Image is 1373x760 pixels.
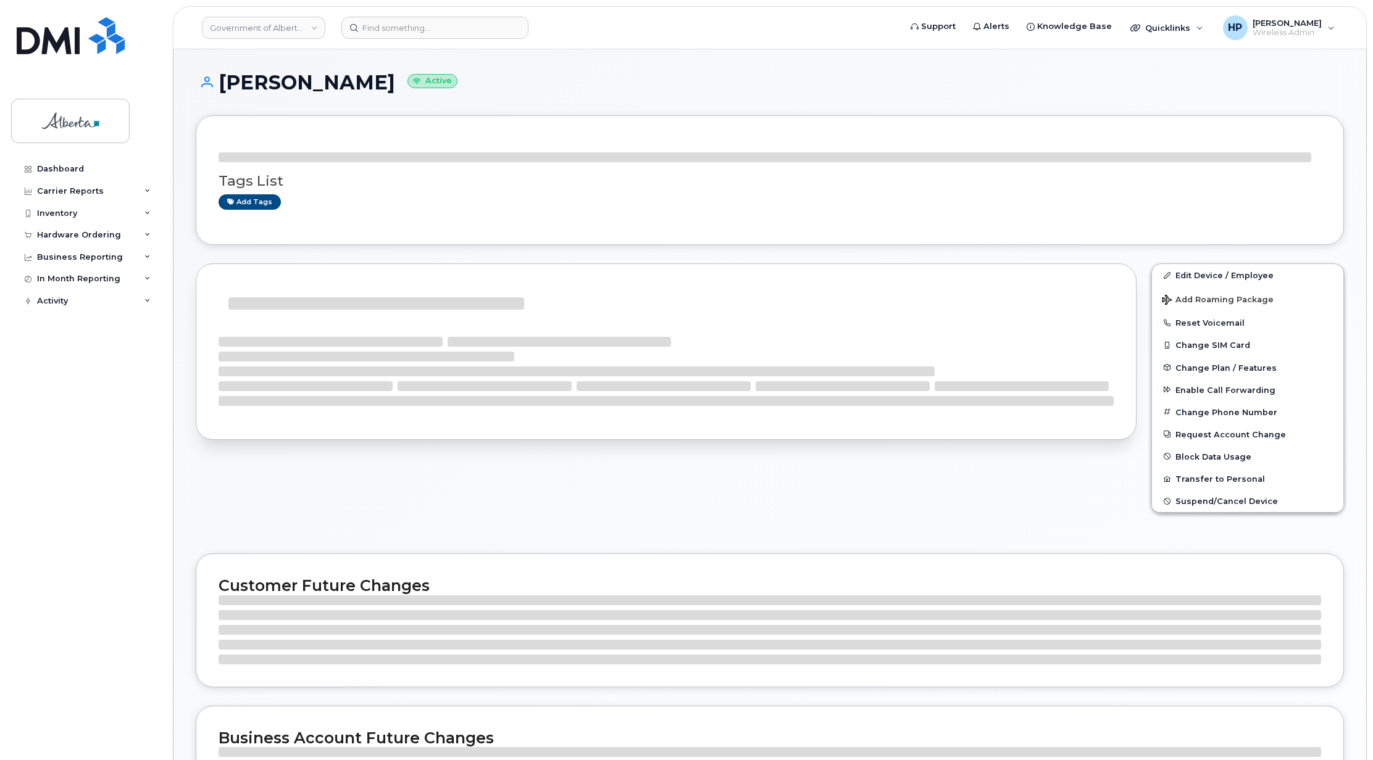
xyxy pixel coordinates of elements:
button: Transfer to Personal [1152,468,1343,490]
button: Reset Voicemail [1152,312,1343,334]
a: Edit Device / Employee [1152,264,1343,286]
button: Change Plan / Features [1152,357,1343,379]
small: Active [407,74,457,88]
button: Change SIM Card [1152,334,1343,356]
h1: [PERSON_NAME] [196,72,1344,93]
span: Change Plan / Features [1175,363,1277,372]
h3: Tags List [219,173,1321,189]
span: Suspend/Cancel Device [1175,497,1278,506]
h2: Customer Future Changes [219,576,1321,595]
button: Block Data Usage [1152,445,1343,468]
a: Add tags [219,194,281,210]
button: Change Phone Number [1152,401,1343,423]
button: Request Account Change [1152,423,1343,445]
button: Add Roaming Package [1152,286,1343,312]
span: Enable Call Forwarding [1175,385,1275,394]
span: Add Roaming Package [1162,295,1274,307]
button: Suspend/Cancel Device [1152,490,1343,512]
button: Enable Call Forwarding [1152,379,1343,401]
h2: Business Account Future Changes [219,729,1321,747]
